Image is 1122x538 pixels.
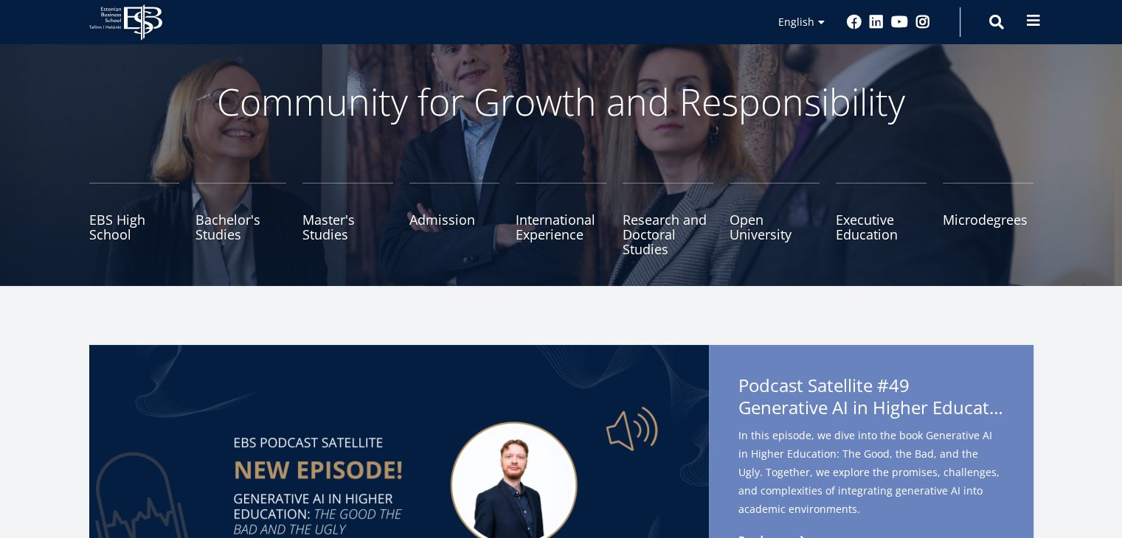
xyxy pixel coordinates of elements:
span: Generative AI in Higher Education: The Good, the Bad, and the Ugly [738,396,1004,419]
p: Community for Growth and Responsibility [170,80,952,124]
a: International Experience [516,183,606,256]
a: Master's Studies [302,183,393,256]
a: Instagram [915,15,930,29]
a: Linkedin [869,15,884,29]
a: Executive Education [836,183,927,256]
span: Podcast Satellite #49 [738,374,1004,423]
a: Microdegrees [943,183,1033,256]
a: Open University [730,183,820,256]
a: Facebook [847,15,862,29]
a: Research and Doctoral Studies [623,183,713,256]
a: EBS High School [89,183,180,256]
a: Youtube [891,15,908,29]
span: In this episode, we dive into the book Generative AI in Higher Education: The Good, the Bad, and ... [738,426,1004,518]
a: Admission [409,183,500,256]
a: Bachelor's Studies [195,183,286,256]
